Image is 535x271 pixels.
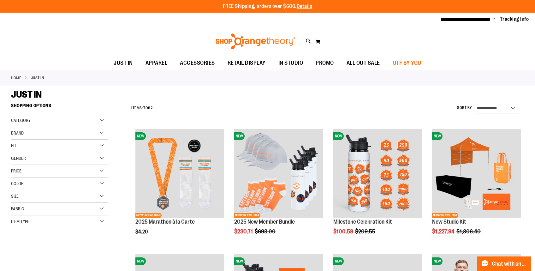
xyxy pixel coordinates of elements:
[278,56,303,70] span: IN STUDIO
[146,56,168,70] span: APPAREL
[333,129,422,218] img: Milestone Celebration Kit
[234,257,245,265] span: NEW
[432,129,521,219] a: New Studio KitNEWNETWORK EXCLUSIVE
[333,219,392,225] a: Milestone Celebration Kit
[228,56,266,70] span: RETAIL DISPLAY
[215,33,296,49] img: Shop Orangetheory
[234,129,323,219] a: 2025 New Member BundleNEWNETWORK EXCLUSIVE
[457,105,472,111] label: Sort By
[131,103,152,113] h2: Items to
[432,219,466,225] a: New Studio Kit
[11,219,29,224] span: Item Type
[148,106,152,110] span: 92
[393,56,421,70] span: OTF BY YOU
[180,56,215,70] span: ACCESSORIES
[11,89,42,100] span: JUST IN
[432,129,521,218] img: New Studio Kit
[432,228,455,235] span: $1,227.94
[347,56,380,70] span: ALL OUT SALE
[333,228,354,235] span: $100.59
[11,75,21,81] a: Home
[231,126,326,251] div: product
[477,256,532,271] button: Chat with an Expert
[11,130,24,135] span: Brand
[132,126,227,251] div: product
[255,228,276,235] span: $693.00
[492,16,495,22] button: Account menu
[135,229,149,235] span: $4.20
[142,106,144,110] span: 1
[11,118,31,123] span: Category
[456,228,482,235] span: $1,306.40
[492,261,527,267] span: Chat with an Expert
[234,228,254,235] span: $230.71
[333,257,344,265] span: NEW
[11,143,16,148] span: Fit
[135,132,146,140] span: NEW
[11,100,108,114] strong: Shopping Options
[432,132,443,140] span: NEW
[11,168,21,173] span: Price
[333,129,422,219] a: Milestone Celebration KitNEW
[135,257,146,265] span: NEW
[223,3,312,10] p: FREE Shipping, orders over $600.
[297,3,312,9] a: Details
[429,126,524,251] div: product
[11,194,19,199] span: Size
[234,132,245,140] span: NEW
[234,129,323,218] img: 2025 New Member Bundle
[114,56,133,70] span: JUST IN
[31,75,44,81] strong: JUST IN
[500,16,529,23] a: Tracking Info
[135,219,195,225] a: 2025 Marathon à la Carte
[316,56,334,70] span: PROMO
[11,181,24,186] span: Color
[11,206,24,211] span: Fabric
[432,213,458,218] span: NETWORK EXCLUSIVE
[135,129,224,219] a: 2025 Marathon à la CarteNEWNETWORK EXCLUSIVE
[333,132,344,140] span: NEW
[355,228,376,235] span: $209.55
[11,156,26,161] span: Gender
[330,126,425,251] div: product
[135,129,224,218] img: 2025 Marathon à la Carte
[234,213,260,218] span: NETWORK EXCLUSIVE
[234,219,295,225] a: 2025 New Member Bundle
[135,213,162,218] span: NETWORK EXCLUSIVE
[432,257,443,265] span: NEW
